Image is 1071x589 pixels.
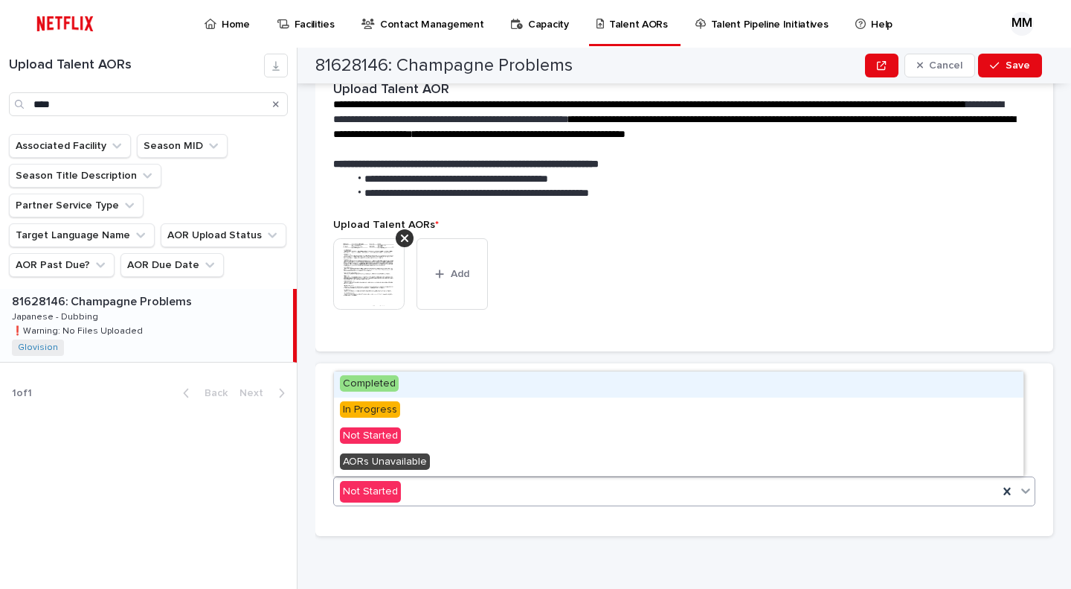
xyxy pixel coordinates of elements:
[334,450,1023,476] div: AORs Unavailable
[340,375,399,392] span: Completed
[9,194,144,217] button: Partner Service Type
[234,386,297,400] button: Next
[334,398,1023,424] div: In Progress
[120,253,224,277] button: AOR Due Date
[12,292,195,309] p: 81628146: Champagne Problems
[904,54,976,77] button: Cancel
[9,223,155,247] button: Target Language Name
[929,60,962,71] span: Cancel
[416,238,488,310] button: Add
[9,92,288,116] input: Search
[12,309,101,322] p: Japanese - Dubbing
[161,223,286,247] button: AOR Upload Status
[9,57,264,74] h1: Upload Talent AORs
[333,82,449,98] h2: Upload Talent AOR
[340,453,430,470] span: AORs Unavailable
[1006,60,1030,71] span: Save
[12,323,146,337] p: ❗️Warning: No Files Uploaded
[315,55,573,77] h2: 81628146: Champagne Problems
[18,343,58,353] a: Glovision
[9,164,161,188] button: Season Title Description
[978,54,1041,77] button: Save
[340,427,401,444] span: Not Started
[1010,12,1034,36] div: MM
[196,388,228,398] span: Back
[9,253,115,277] button: AOR Past Due?
[334,372,1023,398] div: Completed
[171,386,234,400] button: Back
[451,269,469,279] span: Add
[239,388,272,398] span: Next
[30,9,100,39] img: ifQbXi3ZQGMSEF7WDB7W
[9,134,131,158] button: Associated Facility
[137,134,228,158] button: Season MID
[333,220,439,230] span: Upload Talent AORs
[340,401,400,418] span: In Progress
[334,424,1023,450] div: Not Started
[340,481,401,503] div: Not Started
